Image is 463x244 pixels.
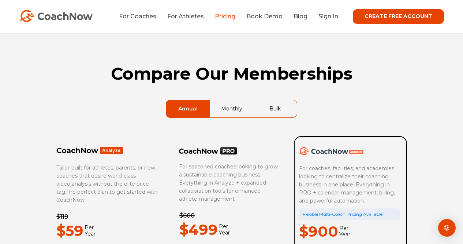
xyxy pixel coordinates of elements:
a: Blog [294,13,307,20]
a: Annual [166,100,210,117]
p: $900 [299,220,338,243]
span: Per Year [83,225,96,237]
img: CoachNow Logo [19,10,93,22]
a: Sign In [318,13,338,20]
h1: Compare Our Memberships [56,64,407,84]
p: $59 [56,219,83,242]
p: $499 [179,218,218,241]
span: Tailor-built for athletes, parents, or new coaches that desire world-class video analysis without... [56,164,155,195]
img: Frame [56,146,123,154]
del: $119 [56,213,68,220]
a: CREATE FREE ACCOUNT [353,9,444,24]
img: CoachNow Academy Logo [299,147,363,155]
div: Flexible Multi-Coach Pricing Available [299,208,400,220]
a: For Athletes [167,13,204,20]
a: Bulk [253,100,297,117]
span: The perfect plan to get started with CoachNow. [56,189,158,203]
p: For seasoned coaches looking to grow a sustainable coaching business. Everything in Analyze + exp... [179,163,280,203]
a: Book Demo [246,13,283,20]
div: Open Intercom Messenger [438,219,456,237]
del: $600 [179,212,195,219]
span: Per Year [218,223,230,236]
a: For Coaches [119,13,156,20]
span: For coaches, facilities, and academies looking to centralize their coaching business in one place... [299,165,396,204]
a: Monthly [210,100,253,117]
a: Pricing [215,13,235,20]
span: Per Year [338,225,350,238]
img: CoachNow PRO Logo Black [179,147,238,155]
